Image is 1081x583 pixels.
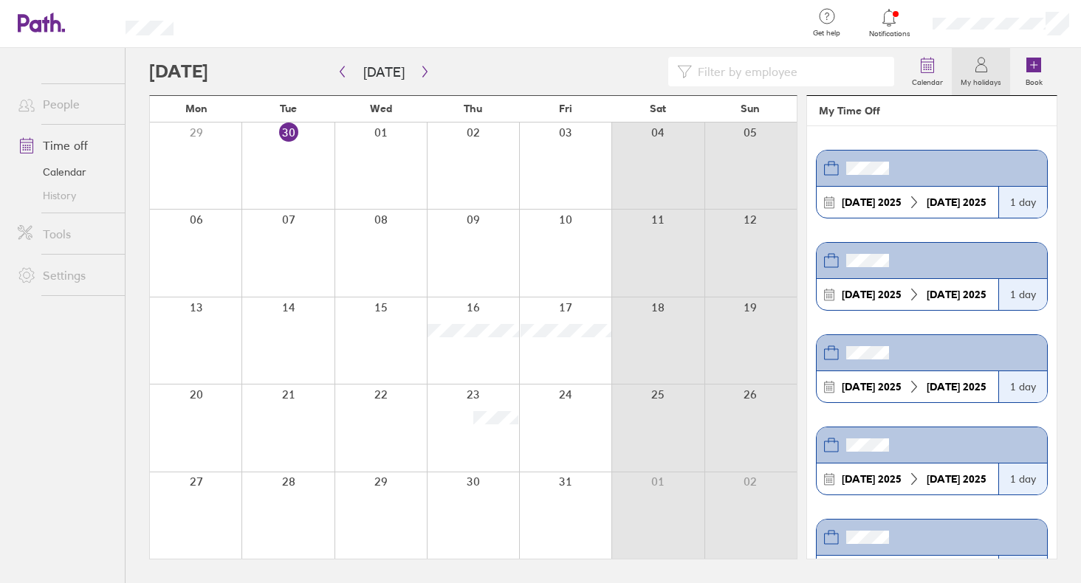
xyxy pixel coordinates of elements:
[6,89,125,119] a: People
[927,472,960,486] strong: [DATE]
[921,289,992,300] div: 2025
[692,58,885,86] input: Filter by employee
[836,289,907,300] div: 2025
[816,150,1048,218] a: [DATE] 2025[DATE] 20251 day
[816,427,1048,495] a: [DATE] 2025[DATE] 20251 day
[952,48,1010,95] a: My holidays
[351,60,416,84] button: [DATE]
[927,380,960,393] strong: [DATE]
[921,473,992,485] div: 2025
[464,103,482,114] span: Thu
[842,288,875,301] strong: [DATE]
[1017,74,1051,87] label: Book
[927,196,960,209] strong: [DATE]
[807,96,1057,126] header: My Time Off
[6,219,125,249] a: Tools
[280,103,297,114] span: Tue
[836,473,907,485] div: 2025
[836,381,907,393] div: 2025
[6,184,125,207] a: History
[741,103,760,114] span: Sun
[6,261,125,290] a: Settings
[921,196,992,208] div: 2025
[842,196,875,209] strong: [DATE]
[842,380,875,393] strong: [DATE]
[921,381,992,393] div: 2025
[998,187,1047,218] div: 1 day
[952,74,1010,87] label: My holidays
[816,242,1048,311] a: [DATE] 2025[DATE] 20251 day
[185,103,207,114] span: Mon
[1010,48,1057,95] a: Book
[6,160,125,184] a: Calendar
[650,103,666,114] span: Sat
[865,30,913,38] span: Notifications
[865,7,913,38] a: Notifications
[903,74,952,87] label: Calendar
[6,131,125,160] a: Time off
[803,29,851,38] span: Get help
[998,279,1047,310] div: 1 day
[370,103,392,114] span: Wed
[816,334,1048,403] a: [DATE] 2025[DATE] 20251 day
[559,103,572,114] span: Fri
[998,371,1047,402] div: 1 day
[927,288,960,301] strong: [DATE]
[998,463,1047,494] div: 1 day
[903,48,952,95] a: Calendar
[842,472,875,486] strong: [DATE]
[836,196,907,208] div: 2025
